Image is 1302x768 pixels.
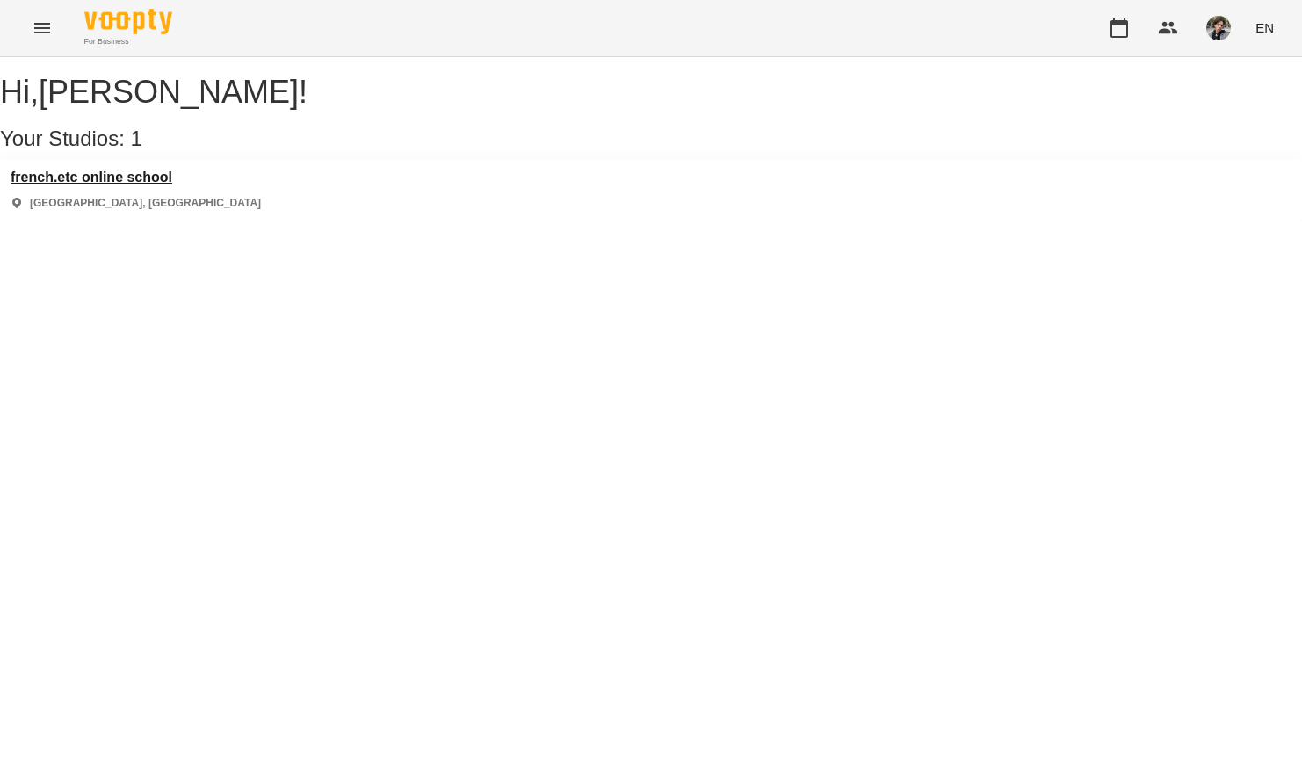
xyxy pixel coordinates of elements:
button: EN [1248,11,1281,44]
img: 3324ceff06b5eb3c0dd68960b867f42f.jpeg [1206,16,1231,40]
p: [GEOGRAPHIC_DATA], [GEOGRAPHIC_DATA] [30,196,261,211]
span: 1 [131,127,142,150]
span: For Business [84,36,172,47]
button: Menu [21,7,63,49]
span: EN [1255,18,1274,37]
img: Voopty Logo [84,9,172,34]
a: french.etc online school [11,170,261,185]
